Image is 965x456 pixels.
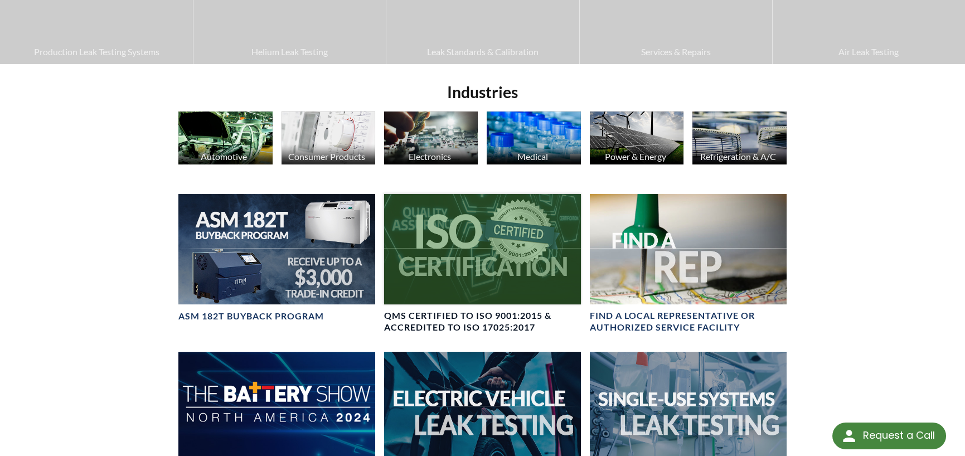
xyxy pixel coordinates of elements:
[692,111,786,164] img: HVAC Products image
[282,111,375,164] img: Consumer Products image
[487,111,580,167] a: Medical Medicine Bottle image
[691,151,785,162] div: Refrigeration & A/C
[384,111,478,167] a: Electronics Electronics image
[840,427,858,445] img: round button
[590,111,683,164] img: Solar Panels image
[588,151,682,162] div: Power & Energy
[778,45,959,59] span: Air Leak Testing
[384,111,478,164] img: Electronics image
[590,310,787,333] h4: FIND A LOCAL REPRESENTATIVE OR AUTHORIZED SERVICE FACILITY
[384,310,581,333] h4: QMS CERTIFIED to ISO 9001:2015 & Accredited to ISO 17025:2017
[178,111,272,167] a: Automotive Automotive Industry image
[178,311,324,322] h4: ASM 182T Buyback Program
[199,45,380,59] span: Helium Leak Testing
[382,151,477,162] div: Electronics
[280,151,374,162] div: Consumer Products
[282,111,375,167] a: Consumer Products Consumer Products image
[177,151,271,162] div: Automotive
[384,194,581,333] a: Header for ISO CertificationQMS CERTIFIED to ISO 9001:2015 & Accredited to ISO 17025:2017
[590,111,683,167] a: Power & Energy Solar Panels image
[832,423,946,449] div: Request a Call
[590,194,787,333] a: Find A Rep headerFIND A LOCAL REPRESENTATIVE OR AUTHORIZED SERVICE FACILITY
[485,151,579,162] div: Medical
[487,111,580,164] img: Medicine Bottle image
[174,82,791,103] h2: Industries
[863,423,935,448] div: Request a Call
[178,111,272,164] img: Automotive Industry image
[392,45,573,59] span: Leak Standards & Calibration
[178,194,375,322] a: ASM 182T Buyback Program BannerASM 182T Buyback Program
[6,45,187,59] span: Production Leak Testing Systems
[585,45,767,59] span: Services & Repairs
[692,111,786,167] a: Refrigeration & A/C HVAC Products image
